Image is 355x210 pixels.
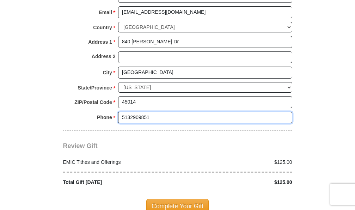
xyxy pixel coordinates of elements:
[59,179,178,186] div: Total Gift [DATE]
[74,97,112,107] strong: ZIP/Postal Code
[78,83,112,93] strong: State/Province
[178,159,296,166] div: $125.00
[59,159,178,166] div: EMIC Tithes and Offerings
[63,142,98,149] span: Review Gift
[92,51,116,61] strong: Address 2
[99,7,112,17] strong: Email
[97,112,112,122] strong: Phone
[88,37,112,47] strong: Address 1
[178,179,296,186] div: $125.00
[93,23,112,32] strong: Country
[103,68,112,78] strong: City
